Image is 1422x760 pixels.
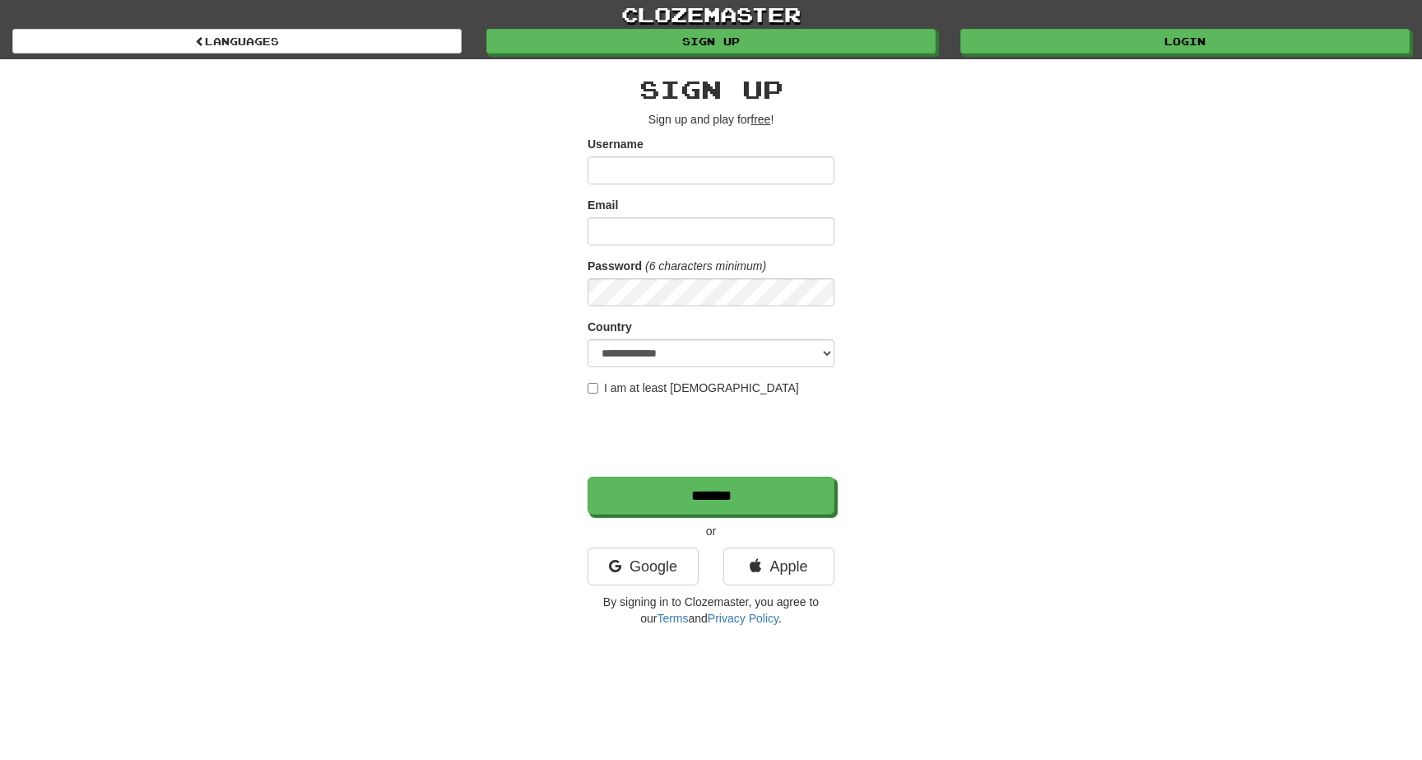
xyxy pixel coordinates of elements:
[588,76,834,103] h2: Sign up
[12,29,462,54] a: Languages
[750,113,770,126] u: free
[588,548,699,585] a: Google
[588,523,834,539] p: or
[588,111,834,128] p: Sign up and play for !
[588,197,618,213] label: Email
[588,594,834,627] p: By signing in to Clozemaster, you agree to our and .
[657,612,688,625] a: Terms
[588,258,642,274] label: Password
[588,383,598,394] input: I am at least [DEMOGRAPHIC_DATA]
[723,548,834,585] a: Apple
[708,612,778,625] a: Privacy Policy
[486,29,936,54] a: Sign up
[588,136,644,152] label: Username
[645,259,766,273] em: (6 characters minimum)
[960,29,1410,54] a: Login
[588,319,632,335] label: Country
[588,380,799,396] label: I am at least [DEMOGRAPHIC_DATA]
[588,404,838,469] iframe: reCAPTCHA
